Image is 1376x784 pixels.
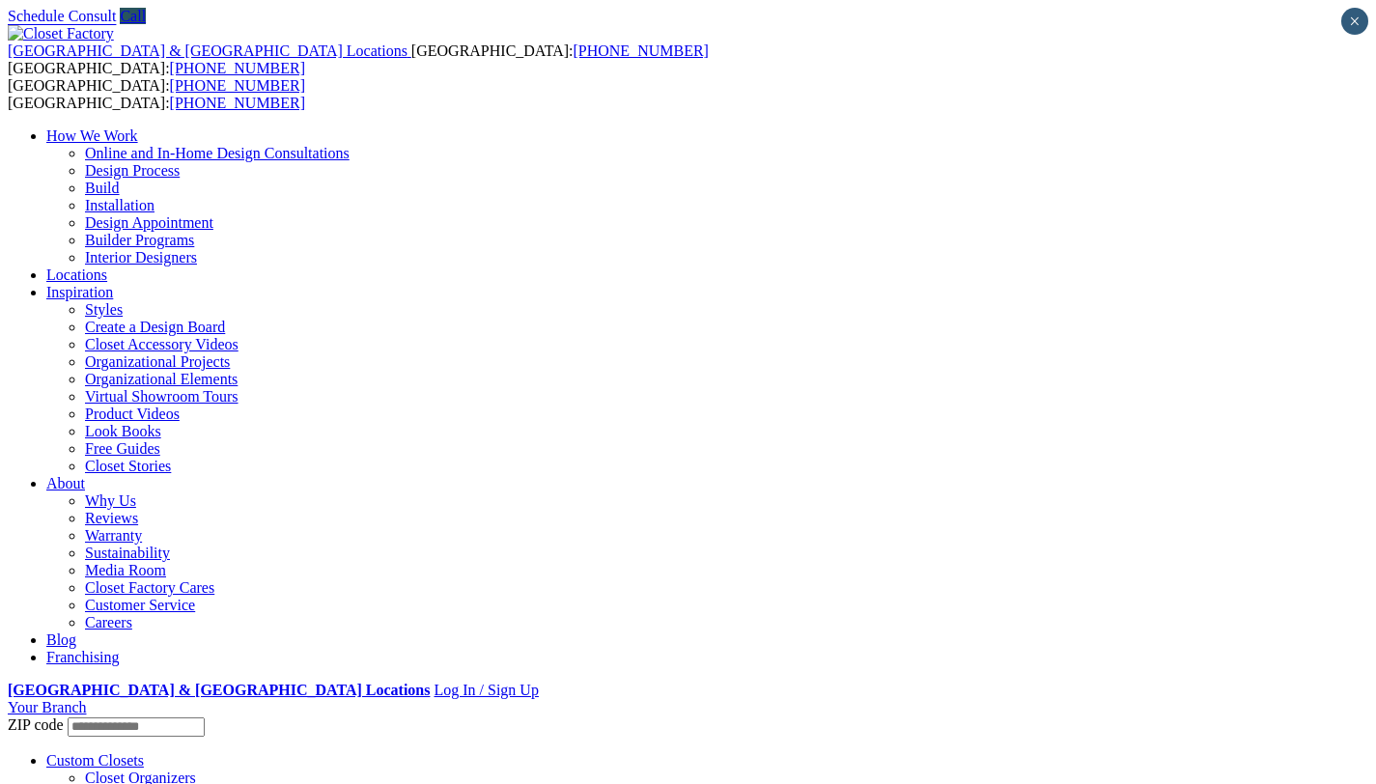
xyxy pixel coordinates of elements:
[1341,8,1368,35] button: Close
[85,614,132,630] a: Careers
[85,145,350,161] a: Online and In-Home Design Consultations
[8,8,116,24] a: Schedule Consult
[8,42,709,76] span: [GEOGRAPHIC_DATA]: [GEOGRAPHIC_DATA]:
[46,284,113,300] a: Inspiration
[85,180,120,196] a: Build
[85,406,180,422] a: Product Videos
[46,266,107,283] a: Locations
[85,232,194,248] a: Builder Programs
[85,319,225,335] a: Create a Design Board
[46,127,138,144] a: How We Work
[170,60,305,76] a: [PHONE_NUMBER]
[85,249,197,266] a: Interior Designers
[68,717,205,737] input: Enter your Zip code
[85,388,239,405] a: Virtual Showroom Tours
[8,42,407,59] span: [GEOGRAPHIC_DATA] & [GEOGRAPHIC_DATA] Locations
[46,649,120,665] a: Franchising
[8,42,411,59] a: [GEOGRAPHIC_DATA] & [GEOGRAPHIC_DATA] Locations
[46,631,76,648] a: Blog
[85,301,123,318] a: Styles
[8,25,114,42] img: Closet Factory
[8,699,86,715] a: Your Branch
[85,197,154,213] a: Installation
[85,162,180,179] a: Design Process
[85,353,230,370] a: Organizational Projects
[120,8,146,24] a: Call
[8,716,64,733] span: ZIP code
[85,562,166,578] a: Media Room
[85,458,171,474] a: Closet Stories
[573,42,708,59] a: [PHONE_NUMBER]
[8,682,430,698] a: [GEOGRAPHIC_DATA] & [GEOGRAPHIC_DATA] Locations
[170,95,305,111] a: [PHONE_NUMBER]
[85,440,160,457] a: Free Guides
[85,423,161,439] a: Look Books
[85,510,138,526] a: Reviews
[85,527,142,544] a: Warranty
[85,597,195,613] a: Customer Service
[434,682,538,698] a: Log In / Sign Up
[85,579,214,596] a: Closet Factory Cares
[85,214,213,231] a: Design Appointment
[85,371,238,387] a: Organizational Elements
[46,475,85,491] a: About
[85,336,239,352] a: Closet Accessory Videos
[85,545,170,561] a: Sustainability
[85,492,136,509] a: Why Us
[170,77,305,94] a: [PHONE_NUMBER]
[46,752,144,769] a: Custom Closets
[8,77,305,111] span: [GEOGRAPHIC_DATA]: [GEOGRAPHIC_DATA]:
